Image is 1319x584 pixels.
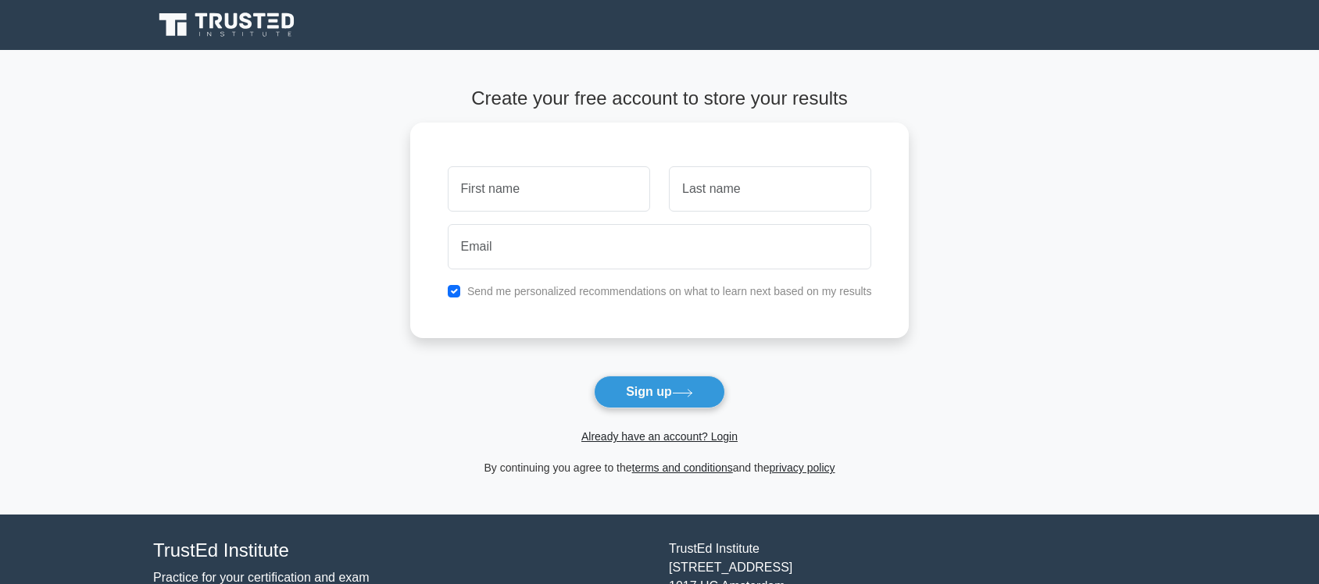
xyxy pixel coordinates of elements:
h4: Create your free account to store your results [410,87,910,110]
a: Already have an account? Login [581,430,738,443]
label: Send me personalized recommendations on what to learn next based on my results [467,285,872,297]
input: Email [448,224,872,269]
div: By continuing you agree to the and the [401,458,919,477]
a: terms and conditions [632,461,733,474]
a: Practice for your certification and exam [153,571,370,584]
a: privacy policy [770,461,835,474]
input: First name [448,166,650,212]
input: Last name [669,166,871,212]
h4: TrustEd Institute [153,539,650,562]
button: Sign up [594,376,725,408]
